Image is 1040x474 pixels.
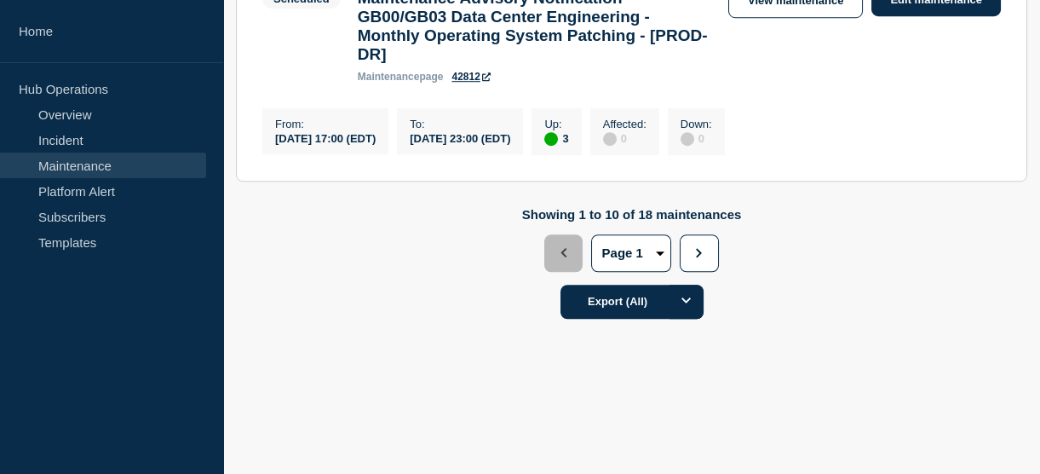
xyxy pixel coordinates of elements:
p: From : [275,118,376,130]
button: Options [669,285,704,319]
div: [DATE] 17:00 (EDT) [275,130,376,145]
div: disabled [681,132,694,146]
div: 0 [603,130,646,146]
p: page [358,71,444,83]
button: Export (All) [560,285,704,319]
div: up [544,132,558,146]
div: 0 [681,130,712,146]
p: To : [410,118,510,130]
p: Down : [681,118,712,130]
div: disabled [603,132,617,146]
p: Up : [544,118,568,130]
div: 3 [544,130,568,146]
div: [DATE] 23:00 (EDT) [410,130,510,145]
a: 42812 [451,71,490,83]
span: maintenance [358,71,420,83]
p: Affected : [603,118,646,130]
p: Showing 1 to 10 of 18 maintenances [522,207,742,222]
